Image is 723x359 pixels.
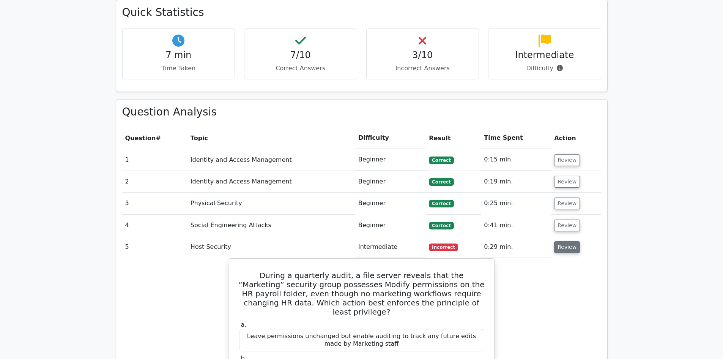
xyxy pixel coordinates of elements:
[554,198,580,209] button: Review
[238,271,485,316] h5: During a quarterly audit, a file server reveals that the “Marketing” security group possesses Mod...
[554,176,580,188] button: Review
[122,236,187,258] td: 5
[554,220,580,231] button: Review
[355,171,426,193] td: Beginner
[481,215,551,236] td: 0:41 min.
[239,329,484,352] div: Leave permissions unchanged but enable auditing to track any future edits made by Marketing staff
[355,127,426,149] th: Difficulty
[429,222,454,229] span: Correct
[187,171,355,193] td: Identity and Access Management
[187,149,355,171] td: Identity and Access Management
[426,127,481,149] th: Result
[481,193,551,214] td: 0:25 min.
[373,50,473,61] h4: 3/10
[250,50,351,61] h4: 7/10
[554,241,580,253] button: Review
[122,171,187,193] td: 2
[554,154,580,166] button: Review
[129,50,229,61] h4: 7 min
[122,6,601,19] h3: Quick Statistics
[122,149,187,171] td: 1
[373,64,473,73] p: Incorrect Answers
[481,127,551,149] th: Time Spent
[122,215,187,236] td: 4
[481,171,551,193] td: 0:19 min.
[122,193,187,214] td: 3
[355,193,426,214] td: Beginner
[122,127,187,149] th: #
[187,127,355,149] th: Topic
[187,193,355,214] td: Physical Security
[355,149,426,171] td: Beginner
[187,215,355,236] td: Social Engineering Attacks
[481,149,551,171] td: 0:15 min.
[355,215,426,236] td: Beginner
[129,64,229,73] p: Time Taken
[355,236,426,258] td: Intermediate
[429,200,454,207] span: Correct
[429,157,454,164] span: Correct
[187,236,355,258] td: Host Security
[481,236,551,258] td: 0:29 min.
[241,321,247,328] span: a.
[495,64,595,73] p: Difficulty
[125,134,156,142] span: Question
[551,127,601,149] th: Action
[429,178,454,186] span: Correct
[122,106,601,119] h3: Question Analysis
[495,50,595,61] h4: Intermediate
[429,244,458,251] span: Incorrect
[250,64,351,73] p: Correct Answers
